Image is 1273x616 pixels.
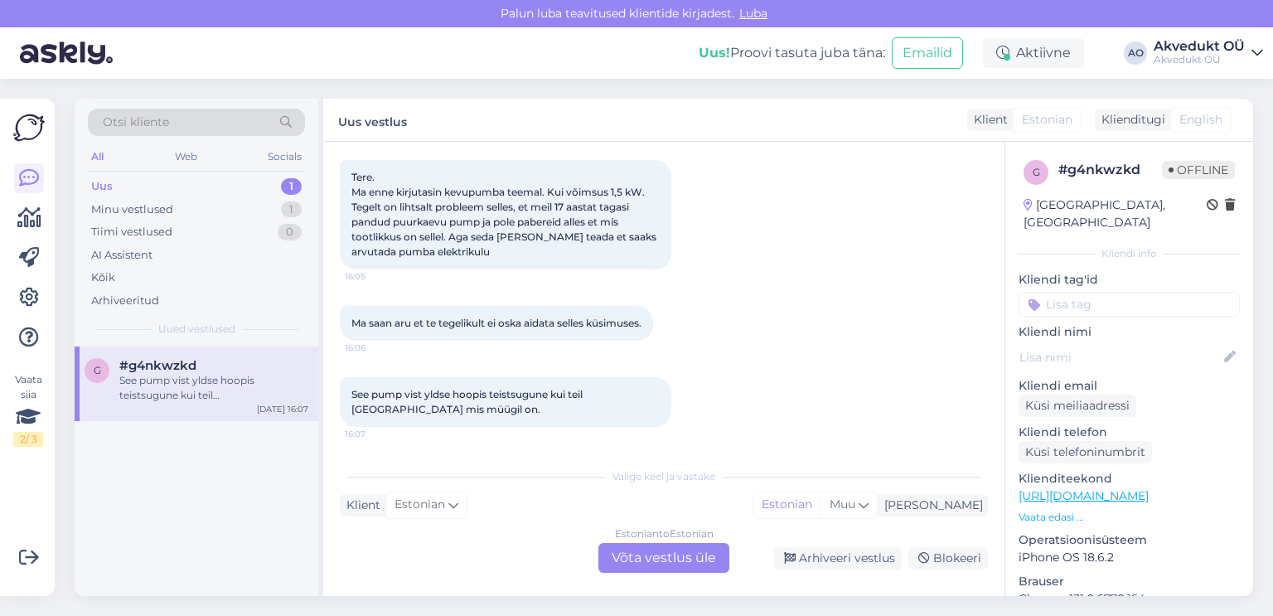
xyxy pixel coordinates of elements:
span: Uued vestlused [158,322,235,337]
div: [DATE] 16:07 [257,403,308,415]
span: #g4nkwzkd [119,358,196,373]
p: Vaata edasi ... [1019,510,1240,525]
div: Estonian [753,492,820,517]
button: Emailid [892,37,963,69]
span: Ma saan aru et te tegelikult ei oska aidata selles küsimuses. [351,317,641,329]
div: Klienditugi [1095,111,1165,129]
div: Estonian to Estonian [615,526,714,541]
a: Akvedukt OÜAkvedukt OÜ [1154,40,1263,66]
span: g [1033,166,1040,178]
div: See pump vist yldse hoopis teistsugune kui teil [GEOGRAPHIC_DATA] mis müügil on. [119,373,308,403]
span: Otsi kliente [103,114,169,131]
div: Klient [967,111,1008,129]
div: Web [172,146,201,167]
div: AO [1124,41,1147,65]
div: 2 / 3 [13,432,43,447]
p: Kliendi email [1019,377,1240,395]
span: Luba [734,6,772,21]
div: 1 [281,201,302,218]
div: AI Assistent [91,247,152,264]
div: Arhiveeri vestlus [774,547,902,570]
span: See pump vist yldse hoopis teistsugune kui teil [GEOGRAPHIC_DATA] mis müügil on. [351,388,585,415]
input: Lisa tag [1019,292,1240,317]
div: [PERSON_NAME] [878,497,983,514]
p: Chrome 131.0.6778.154 [1019,590,1240,608]
div: Aktiivne [983,38,1084,68]
div: Kõik [91,269,115,286]
p: Kliendi nimi [1019,323,1240,341]
span: English [1179,111,1222,129]
p: Kliendi tag'id [1019,271,1240,289]
span: 16:07 [345,428,407,440]
div: Vaata siia [13,372,43,447]
img: Askly Logo [13,112,45,143]
span: Estonian [1022,111,1072,129]
span: Offline [1162,161,1235,179]
div: Akvedukt OÜ [1154,53,1245,66]
div: Valige keel ja vastake [340,469,988,484]
div: Proovi tasuta juba täna: [699,43,885,63]
div: 1 [281,178,302,195]
div: Uus [91,178,113,195]
div: Arhiveeritud [91,293,159,309]
span: 16:05 [345,270,407,283]
div: 0 [278,224,302,240]
span: 16:06 [345,342,407,354]
div: All [88,146,107,167]
div: Tiimi vestlused [91,224,172,240]
span: Tere. Ma enne kirjutasin kevupumba teemal. Kui võimsus 1,5 kW. Tegelt on lihtsalt probleem selles... [351,171,659,258]
div: Akvedukt OÜ [1154,40,1245,53]
a: [URL][DOMAIN_NAME] [1019,488,1149,503]
div: [GEOGRAPHIC_DATA], [GEOGRAPHIC_DATA] [1024,196,1207,231]
div: Minu vestlused [91,201,173,218]
label: Uus vestlus [338,109,407,131]
p: Brauser [1019,573,1240,590]
div: Blokeeri [908,547,988,570]
p: Operatsioonisüsteem [1019,531,1240,549]
p: Klienditeekond [1019,470,1240,487]
p: iPhone OS 18.6.2 [1019,549,1240,566]
span: Muu [830,497,855,512]
span: g [94,364,101,376]
span: Estonian [394,496,445,514]
div: Võta vestlus üle [598,543,729,573]
div: Küsi meiliaadressi [1019,395,1136,417]
p: Kliendi telefon [1019,424,1240,441]
div: # g4nkwzkd [1058,160,1162,180]
div: Kliendi info [1019,246,1240,261]
div: Klient [340,497,380,514]
div: Küsi telefoninumbrit [1019,441,1152,463]
div: Socials [264,146,305,167]
input: Lisa nimi [1019,348,1221,366]
b: Uus! [699,45,730,61]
